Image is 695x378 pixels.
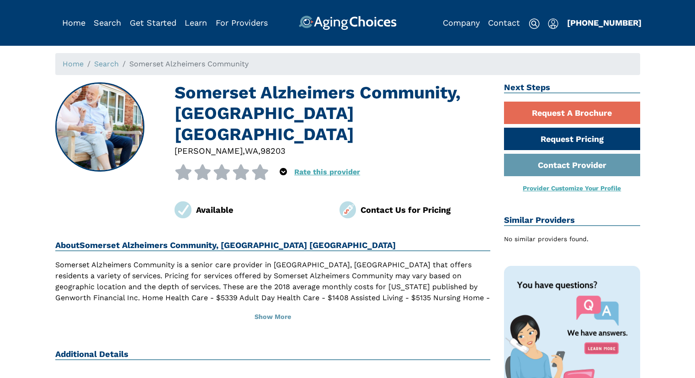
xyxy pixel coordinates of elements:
span: Somerset Alzheimers Community [129,59,249,68]
span: [PERSON_NAME] [175,146,243,156]
img: user-icon.svg [548,18,558,29]
a: Home [63,59,84,68]
button: Show More [55,307,491,327]
a: Get Started [130,18,176,27]
h2: Similar Providers [504,215,640,226]
h1: Somerset Alzheimers Community, [GEOGRAPHIC_DATA] [GEOGRAPHIC_DATA] [175,82,490,145]
a: Rate this provider [294,167,360,176]
div: No similar providers found. [504,234,640,244]
span: WA [245,146,258,156]
img: Somerset Alzheimers Community, Everett WA [56,83,143,171]
a: Company [443,18,480,27]
h2: Additional Details [55,349,491,360]
img: search-icon.svg [529,18,540,29]
a: Provider Customize Your Profile [523,184,621,192]
a: Search [94,18,121,27]
a: Contact [488,18,520,27]
div: Contact Us for Pricing [361,204,490,216]
p: Somerset Alzheimers Community is a senior care provider in [GEOGRAPHIC_DATA], [GEOGRAPHIC_DATA] t... [55,259,491,314]
span: , [258,146,260,156]
nav: breadcrumb [55,53,640,75]
div: 98203 [260,145,286,157]
a: Request A Brochure [504,102,640,124]
div: Popover trigger [280,164,287,180]
a: Learn [185,18,207,27]
a: [PHONE_NUMBER] [567,18,642,27]
div: Popover trigger [548,16,558,30]
h2: About Somerset Alzheimers Community, [GEOGRAPHIC_DATA] [GEOGRAPHIC_DATA] [55,240,491,251]
div: Available [196,204,326,216]
h2: Next Steps [504,82,640,93]
a: Contact Provider [504,154,640,176]
a: Home [62,18,85,27]
a: Request Pricing [504,128,640,150]
div: Popover trigger [94,16,121,30]
img: AgingChoices [298,16,396,30]
a: Search [94,59,119,68]
span: , [243,146,245,156]
a: For Providers [216,18,268,27]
